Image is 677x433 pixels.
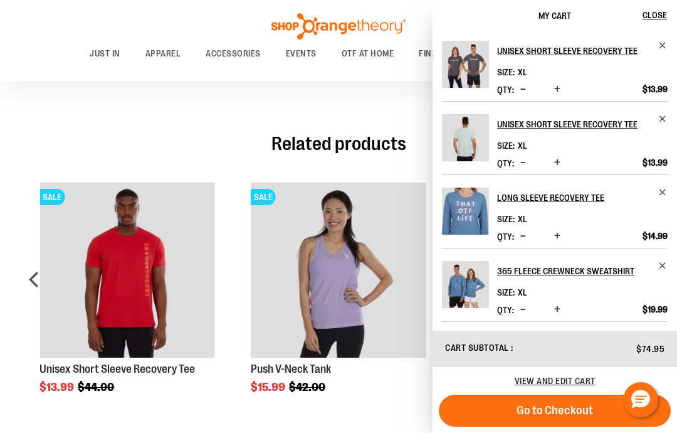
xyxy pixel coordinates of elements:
[643,230,668,242] span: $14.99
[442,261,489,316] a: 365 Fleece Crewneck Sweatshirt
[406,40,501,68] a: FINAL PUSH SALE
[39,381,76,393] span: $13.99
[286,40,317,68] span: EVENTS
[517,230,529,243] button: Decrease product quantity
[497,114,668,134] a: Unisex Short Sleeve Recovery Tee
[643,10,667,20] span: Close
[518,287,527,297] span: XL
[497,261,668,281] a: 365 Fleece Crewneck Sweatshirt
[445,343,509,353] span: Cart Subtotal
[658,261,668,270] a: Remove item
[442,41,668,101] li: Product
[442,41,489,96] a: Unisex Short Sleeve Recovery Tee
[658,188,668,197] a: Remove item
[270,13,407,40] img: Shop Orangetheory
[39,363,195,375] a: Unisex Short Sleeve Recovery Tee
[329,40,407,68] a: OTF AT HOME
[273,40,329,68] a: EVENTS
[497,305,514,315] label: Qty
[442,114,489,169] a: Unisex Short Sleeve Recovery Tee
[658,41,668,50] a: Remove item
[251,183,426,360] a: Product Page Link
[251,189,276,205] span: SALE
[251,381,287,393] span: $15.99
[497,261,651,281] h2: 365 Fleece Crewneck Sweatshirt
[518,214,527,224] span: XL
[342,40,394,68] span: OTF AT HOME
[497,114,651,134] h2: Unisex Short Sleeve Recovery Tee
[251,183,426,358] img: Product image for Push V-Neck Tank
[39,183,215,360] a: Product Page Link
[497,158,514,168] label: Qty
[497,85,514,95] label: Qty
[39,183,215,358] img: Product image for Unisex Short Sleeve Recovery Tee
[497,141,515,151] dt: Size
[442,188,489,243] a: Long Sleeve Recovery Tee
[39,189,65,205] span: SALE
[643,83,668,95] span: $13.99
[442,188,489,235] img: Long Sleeve Recovery Tee
[442,261,489,308] img: 365 Fleece Crewneck Sweatshirt
[497,41,651,61] h2: Unisex Short Sleeve Recovery Tee
[419,40,488,68] span: FINAL PUSH SALE
[77,40,133,68] a: JUST IN
[551,230,564,243] button: Increase product quantity
[497,188,668,208] a: Long Sleeve Recovery Tee
[133,40,194,68] a: APPAREL
[271,133,406,154] span: Related products
[517,157,529,169] button: Decrease product quantity
[439,395,671,427] button: Go to Checkout
[643,157,668,168] span: $13.99
[551,83,564,96] button: Increase product quantity
[497,188,651,208] h2: Long Sleeve Recovery Tee
[442,321,668,395] li: Product
[442,101,668,174] li: Product
[538,11,571,21] span: My Cart
[145,40,181,68] span: APPAREL
[643,304,668,315] span: $19.99
[517,83,529,96] button: Decrease product quantity
[551,304,564,316] button: Increase product quantity
[517,404,593,417] span: Go to Checkout
[193,40,273,68] a: ACCESSORIES
[497,287,515,297] dt: Size
[515,376,596,386] a: View and edit cart
[442,114,489,161] img: Unisex Short Sleeve Recovery Tee
[517,304,529,316] button: Decrease product quantity
[658,114,668,124] a: Remove item
[636,344,664,354] span: $74.95
[206,40,261,68] span: ACCESSORIES
[497,41,668,61] a: Unisex Short Sleeve Recovery Tee
[22,164,47,406] div: prev
[90,40,120,68] span: JUST IN
[518,141,527,151] span: XL
[78,381,116,393] span: $44.00
[289,381,327,393] span: $42.00
[623,382,658,417] button: Hello, have a question? Let’s chat.
[442,248,668,321] li: Product
[518,67,527,77] span: XL
[497,232,514,242] label: Qty
[497,67,515,77] dt: Size
[251,363,331,375] a: Push V-Neck Tank
[497,214,515,224] dt: Size
[442,41,489,88] img: Unisex Short Sleeve Recovery Tee
[551,157,564,169] button: Increase product quantity
[442,174,668,248] li: Product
